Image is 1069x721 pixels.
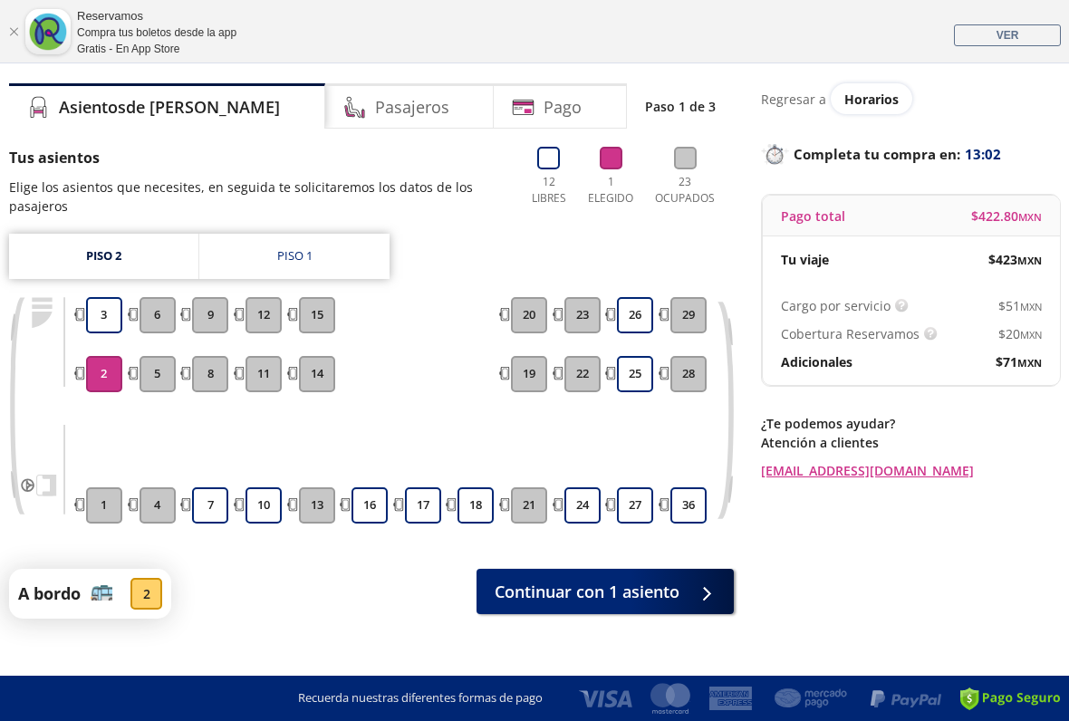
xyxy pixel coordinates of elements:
[299,356,335,392] button: 14
[8,26,19,37] a: Cerrar
[564,487,601,524] button: 24
[564,356,601,392] button: 22
[998,296,1042,315] span: $ 51
[246,297,282,333] button: 12
[650,174,720,207] p: 23 Ocupados
[617,297,653,333] button: 26
[495,580,679,604] span: Continuar con 1 asiento
[77,24,236,41] div: Compra tus boletos desde la app
[199,234,390,279] a: Piso 1
[585,174,636,207] p: 1 Elegido
[405,487,441,524] button: 17
[9,234,198,279] a: Piso 2
[9,178,507,216] p: Elige los asientos que necesites, en seguida te solicitaremos los datos de los pasajeros
[965,144,1001,165] span: 13:02
[1017,356,1042,370] small: MXN
[192,356,228,392] button: 8
[761,461,1060,480] a: [EMAIL_ADDRESS][DOMAIN_NAME]
[617,356,653,392] button: 25
[9,147,507,168] p: Tus asientos
[781,352,852,371] p: Adicionales
[511,487,547,524] button: 21
[781,250,829,269] p: Tu viaje
[457,487,494,524] button: 18
[645,97,716,116] p: Paso 1 de 3
[564,297,601,333] button: 23
[781,324,920,343] p: Cobertura Reservamos
[1020,300,1042,313] small: MXN
[86,356,122,392] button: 2
[192,297,228,333] button: 9
[996,352,1042,371] span: $ 71
[246,356,282,392] button: 11
[971,207,1042,226] span: $ 422.80
[781,296,891,315] p: Cargo por servicio
[844,91,899,108] span: Horarios
[140,356,176,392] button: 5
[375,95,449,120] h4: Pasajeros
[86,487,122,524] button: 1
[761,141,1060,167] p: Completa tu compra en :
[192,487,228,524] button: 7
[77,7,236,25] div: Reservamos
[246,487,282,524] button: 10
[59,95,280,120] h4: Asientos de [PERSON_NAME]
[954,24,1061,46] a: VER
[1018,210,1042,224] small: MXN
[670,297,707,333] button: 29
[140,297,176,333] button: 6
[18,582,81,606] p: A bordo
[761,83,1060,114] div: Regresar a ver horarios
[299,487,335,524] button: 13
[781,207,845,226] p: Pago total
[130,578,162,610] div: 2
[544,95,582,120] h4: Pago
[1017,254,1042,267] small: MXN
[997,29,1019,42] span: VER
[86,297,122,333] button: 3
[761,414,1060,433] p: ¿Te podemos ayudar?
[761,90,826,109] p: Regresar a
[352,487,388,524] button: 16
[299,297,335,333] button: 15
[477,569,734,614] button: Continuar con 1 asiento
[998,324,1042,343] span: $ 20
[1020,328,1042,341] small: MXN
[670,356,707,392] button: 28
[988,250,1042,269] span: $ 423
[77,41,236,57] div: Gratis - En App Store
[617,487,653,524] button: 27
[277,247,313,265] div: Piso 1
[511,297,547,333] button: 20
[140,487,176,524] button: 4
[670,487,707,524] button: 36
[525,174,572,207] p: 12 Libres
[761,433,1060,452] p: Atención a clientes
[511,356,547,392] button: 19
[298,689,543,707] p: Recuerda nuestras diferentes formas de pago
